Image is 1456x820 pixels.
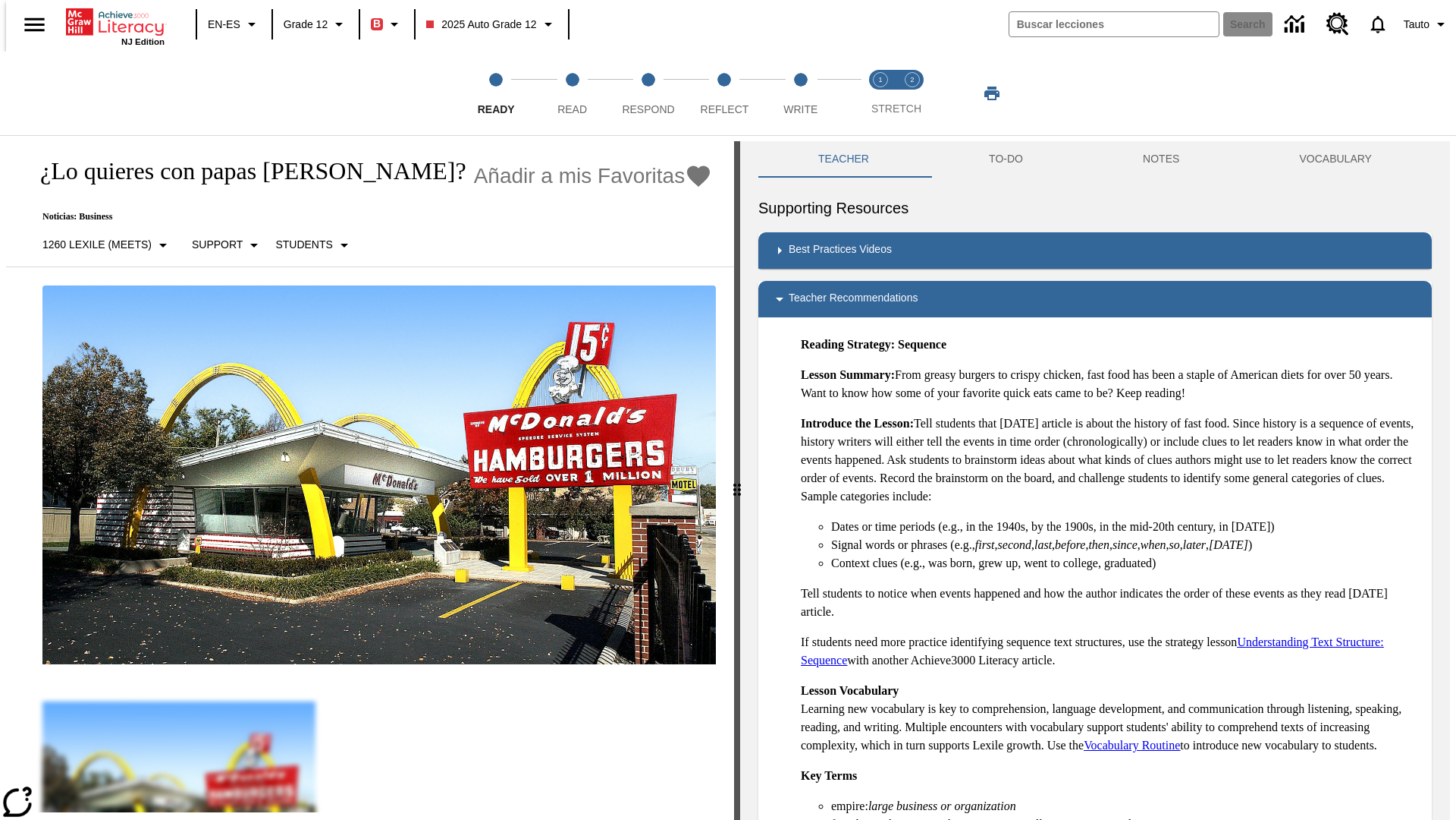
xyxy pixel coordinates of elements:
[758,281,1432,317] div: Teacher Recommendations
[801,338,895,351] strong: Reading Strategy:
[789,290,918,308] p: Teacher Recommendations
[275,237,332,253] p: Students
[801,585,1420,621] p: Tell students to notice when events happened and how the author indicates the order of these even...
[758,232,1432,269] div: Best Practices Videos
[1112,538,1137,551] em: since
[1009,12,1219,36] input: search field
[42,285,716,665] img: One of the first McDonald's stores, with the iconic red sign and golden arches.
[284,17,328,33] span: Grade 12
[783,103,817,115] span: Write
[373,14,381,33] span: B
[474,162,713,189] button: Añadir a mis Favoritas - ¿Lo quieres con papas fritas?
[478,103,515,115] span: Ready
[1404,17,1429,33] span: Tauto
[186,232,269,259] button: Tipo de apoyo, Support
[1084,739,1180,752] a: Vocabulary Routine
[801,769,857,782] strong: Key Terms
[801,684,899,697] strong: Lesson Vocabulary
[1169,538,1180,551] em: so
[801,368,895,381] strong: Lesson Summary:
[474,164,686,188] span: Añadir a mis Favoritas
[868,799,1016,812] em: large business or organization
[878,76,882,84] text: 1
[121,37,165,46] span: NJ Edition
[831,797,1420,815] li: empire:
[1141,538,1166,551] em: when
[998,538,1031,551] em: second
[278,11,354,38] button: Grado: Grade 12, Elige un grado
[801,417,914,430] strong: Introduce the Lesson:
[1398,11,1456,38] button: Perfil/Configuración
[452,52,540,135] button: Ready step 1 of 5
[968,80,1016,107] button: Imprimir
[42,237,152,253] p: 1260 Lexile (Meets)
[1209,538,1248,551] em: [DATE]
[36,232,178,259] button: Seleccione Lexile, 1260 Lexile (Meets)
[208,17,240,33] span: EN-ES
[269,232,359,259] button: Seleccionar estudiante
[831,554,1420,572] li: Context clues (e.g., was born, grew up, went to college, graduated)
[758,196,1432,220] h6: Supporting Resources
[831,518,1420,536] li: Dates or time periods (e.g., in the 1940s, by the 1900s, in the mid-20th century, in [DATE])
[734,141,740,820] div: Pulsa la tecla de intro o la barra espaciadora y luego presiona las flechas de derecha e izquierd...
[758,141,1432,178] div: Instructional Panel Tabs
[789,241,892,260] p: Best Practices Videos
[757,52,845,135] button: Write step 5 of 5
[426,17,536,33] span: 2025 Auto Grade 12
[871,102,921,115] span: STRETCH
[801,633,1420,670] p: If students need more practice identifying sequence text structures, use the strategy lesson with...
[528,52,616,135] button: Read step 2 of 5
[801,415,1420,506] p: Tell students that [DATE] article is about the history of fast food. Since history is a sequence ...
[890,52,934,135] button: Stretch Respond step 2 of 2
[898,338,946,351] strong: Sequence
[680,52,768,135] button: Reflect step 4 of 5
[202,11,267,38] button: Language: EN-ES, Selecciona un idioma
[1034,538,1052,551] em: last
[758,141,929,178] button: Teacher
[604,52,692,135] button: Respond step 3 of 5
[6,141,734,812] div: reading
[24,211,712,222] p: Noticias: Business
[1088,538,1109,551] em: then
[831,536,1420,554] li: Signal words or phrases (e.g., , , , , , , , , , )
[701,103,749,115] span: Reflect
[420,11,563,38] button: Class: 2025 Auto Grade 12, Selecciona una clase
[1276,4,1317,46] a: Centro de información
[622,103,674,115] span: Respond
[740,141,1450,820] div: activity
[1358,5,1398,44] a: Notificaciones
[1239,141,1432,178] button: VOCABULARY
[12,2,57,47] button: Abrir el menú lateral
[24,157,466,185] h1: ¿Lo quieres con papas [PERSON_NAME]?
[192,237,243,253] p: Support
[801,635,1384,667] a: Understanding Text Structure: Sequence
[910,76,914,84] text: 2
[975,538,995,551] em: first
[1055,538,1085,551] em: before
[801,366,1420,402] p: From greasy burgers to crispy chicken, fast food has been a staple of American diets for over 50 ...
[929,141,1083,178] button: TO-DO
[858,52,902,135] button: Stretch Read step 1 of 2
[365,11,409,38] button: Boost El color de la clase es rojo. Cambiar el color de la clase.
[1183,538,1206,551] em: later
[801,682,1420,755] p: Learning new vocabulary is key to comprehension, language development, and communication through ...
[1083,141,1239,178] button: NOTES
[66,5,165,46] div: Portada
[557,103,587,115] span: Read
[1317,4,1358,45] a: Centro de recursos, Se abrirá en una pestaña nueva.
